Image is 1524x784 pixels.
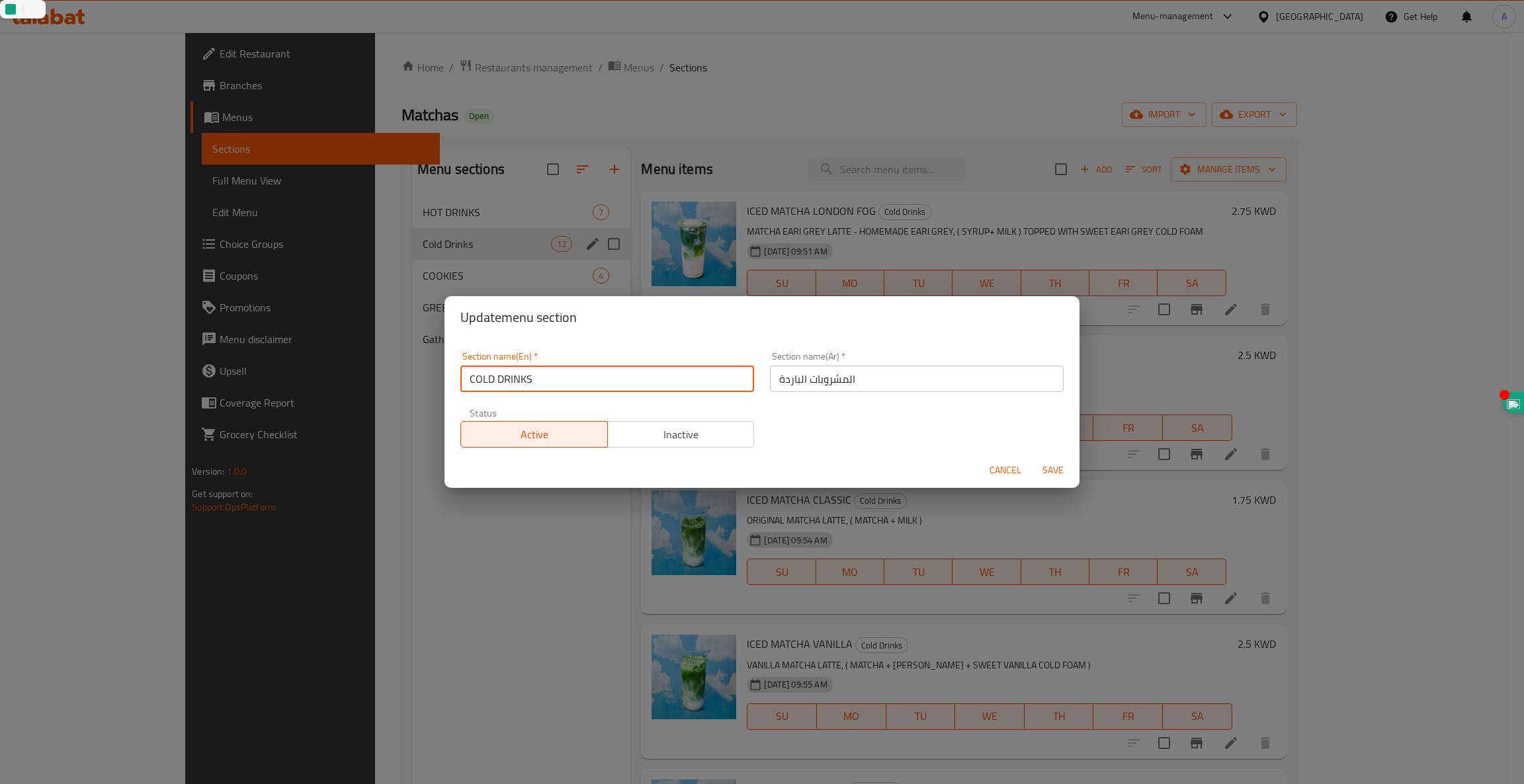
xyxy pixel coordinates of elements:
input: Please enter section name(ar) [770,366,1064,392]
img: logo.svg [5,4,16,15]
span: Save [1037,462,1069,479]
button: Cancel [984,458,1027,483]
button: Inactive [607,421,755,448]
button: Save [1032,458,1074,483]
button: Active [460,421,608,448]
span: Cancel [990,462,1021,479]
span: Inactive [613,425,749,444]
span: Active [466,425,603,444]
h2: Update menu section [460,307,1064,328]
img: search.svg [30,4,40,15]
input: Please enter section name(en) [460,366,754,392]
